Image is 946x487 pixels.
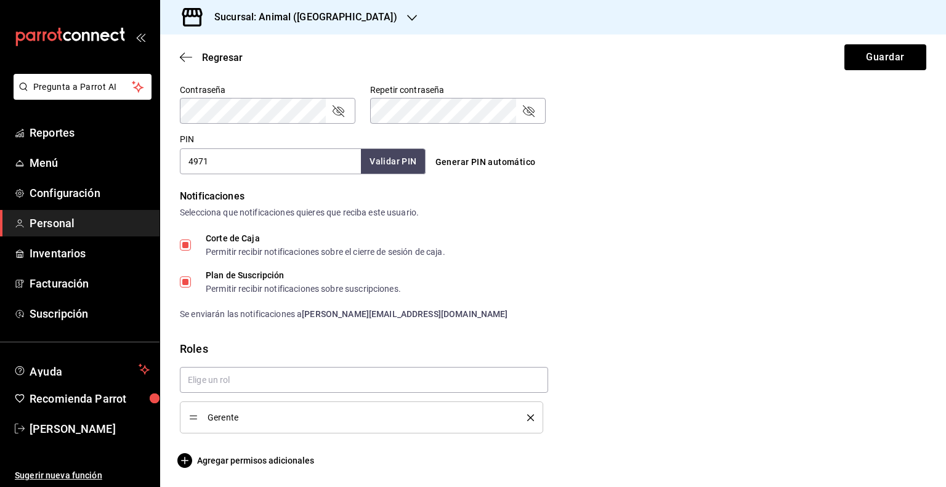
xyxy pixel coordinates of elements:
[180,135,194,143] label: PIN
[30,362,134,377] span: Ayuda
[521,103,536,118] button: passwordField
[30,185,150,201] span: Configuración
[370,86,546,94] label: Repetir contraseña
[180,86,355,94] label: Contraseña
[30,124,150,141] span: Reportes
[844,44,926,70] button: Guardar
[30,421,150,437] span: [PERSON_NAME]
[206,248,445,256] div: Permitir recibir notificaciones sobre el cierre de sesión de caja.
[30,305,150,322] span: Suscripción
[302,309,507,319] strong: [PERSON_NAME][EMAIL_ADDRESS][DOMAIN_NAME]
[180,340,926,357] div: Roles
[180,148,361,174] input: 3 a 6 dígitos
[30,245,150,262] span: Inventarios
[15,469,150,482] span: Sugerir nueva función
[361,149,425,174] button: Validar PIN
[14,74,152,100] button: Pregunta a Parrot AI
[180,453,314,468] button: Agregar permisos adicionales
[180,52,243,63] button: Regresar
[30,275,150,292] span: Facturación
[30,215,150,231] span: Personal
[180,308,926,321] div: Se enviarán las notificaciones a
[9,89,152,102] a: Pregunta a Parrot AI
[208,413,509,422] span: Gerente
[206,284,401,293] div: Permitir recibir notificaciones sobre suscripciones.
[519,414,534,421] button: delete
[135,32,145,42] button: open_drawer_menu
[180,189,926,204] div: Notificaciones
[206,234,445,243] div: Corte de Caja
[30,390,150,407] span: Recomienda Parrot
[431,151,541,174] button: Generar PIN automático
[180,206,926,219] div: Selecciona que notificaciones quieres que reciba este usuario.
[331,103,346,118] button: passwordField
[180,367,548,393] input: Elige un rol
[206,271,401,280] div: Plan de Suscripción
[30,155,150,171] span: Menú
[33,81,132,94] span: Pregunta a Parrot AI
[204,10,397,25] h3: Sucursal: Animal ([GEOGRAPHIC_DATA])
[202,52,243,63] span: Regresar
